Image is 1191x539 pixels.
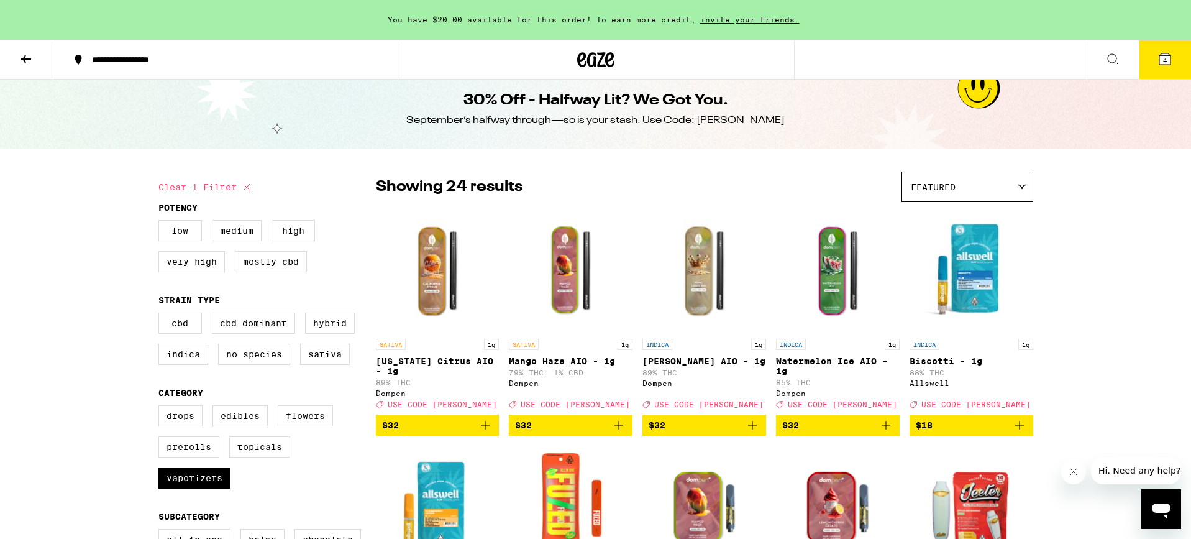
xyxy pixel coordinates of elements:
[376,389,500,397] div: Dompen
[272,220,315,241] label: High
[278,405,333,426] label: Flowers
[776,356,900,376] p: Watermelon Ice AIO - 1g
[158,220,202,241] label: Low
[910,379,1033,387] div: Allswell
[515,420,532,430] span: $32
[212,313,295,334] label: CBD Dominant
[388,400,497,408] span: USE CODE [PERSON_NAME]
[788,400,897,408] span: USE CODE [PERSON_NAME]
[1163,57,1167,64] span: 4
[910,415,1033,436] button: Add to bag
[642,356,766,366] p: [PERSON_NAME] AIO - 1g
[509,208,632,415] a: Open page for Mango Haze AIO - 1g from Dompen
[158,295,220,305] legend: Strain Type
[305,313,355,334] label: Hybrid
[158,313,202,334] label: CBD
[921,400,1031,408] span: USE CODE [PERSON_NAME]
[376,208,500,333] img: Dompen - California Citrus AIO - 1g
[782,420,799,430] span: $32
[642,208,766,333] img: Dompen - King Louis XIII AIO - 1g
[910,356,1033,366] p: Biscotti - 1g
[916,420,933,430] span: $18
[776,389,900,397] div: Dompen
[654,400,764,408] span: USE CODE [PERSON_NAME]
[521,400,630,408] span: USE CODE [PERSON_NAME]
[642,415,766,436] button: Add to bag
[300,344,350,365] label: Sativa
[1141,489,1181,529] iframe: Button to launch messaging window
[776,415,900,436] button: Add to bag
[776,339,806,350] p: INDICA
[158,468,230,489] label: Vaporizers
[509,208,632,333] img: Dompen - Mango Haze AIO - 1g
[376,415,500,436] button: Add to bag
[509,339,539,350] p: SATIVA
[212,405,268,426] label: Edibles
[376,356,500,376] p: [US_STATE] Citrus AIO - 1g
[388,16,696,24] span: You have $20.00 available for this order! To earn more credit,
[158,251,225,272] label: Very High
[649,420,665,430] span: $32
[235,251,307,272] label: Mostly CBD
[158,344,208,365] label: Indica
[642,208,766,415] a: Open page for King Louis XIII AIO - 1g from Dompen
[376,339,406,350] p: SATIVA
[158,436,219,458] label: Prerolls
[376,177,522,198] p: Showing 24 results
[212,220,262,241] label: Medium
[509,369,632,377] p: 79% THC: 1% CBD
[910,208,1033,333] img: Allswell - Biscotti - 1g
[911,182,956,192] span: Featured
[463,90,728,111] h1: 30% Off - Halfway Lit? We Got You.
[158,172,254,203] button: Clear 1 filter
[382,420,399,430] span: $32
[1091,457,1181,484] iframe: Message from company
[509,415,632,436] button: Add to bag
[910,339,939,350] p: INDICA
[158,405,203,426] label: Drops
[158,388,203,398] legend: Category
[376,208,500,415] a: Open page for California Citrus AIO - 1g from Dompen
[158,203,198,213] legend: Potency
[509,379,632,387] div: Dompen
[1018,339,1033,350] p: 1g
[642,339,672,350] p: INDICA
[776,208,900,333] img: Dompen - Watermelon Ice AIO - 1g
[776,379,900,387] p: 85% THC
[642,379,766,387] div: Dompen
[376,379,500,387] p: 89% THC
[618,339,632,350] p: 1g
[218,344,290,365] label: No Species
[406,114,785,127] div: September’s halfway through—so is your stash. Use Code: [PERSON_NAME]
[910,369,1033,377] p: 88% THC
[229,436,290,458] label: Topicals
[509,356,632,366] p: Mango Haze AIO - 1g
[751,339,766,350] p: 1g
[885,339,900,350] p: 1g
[1061,459,1086,484] iframe: Close message
[910,208,1033,415] a: Open page for Biscotti - 1g from Allswell
[484,339,499,350] p: 1g
[1139,40,1191,79] button: 4
[642,369,766,377] p: 89% THC
[158,512,220,522] legend: Subcategory
[776,208,900,415] a: Open page for Watermelon Ice AIO - 1g from Dompen
[696,16,804,24] span: invite your friends.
